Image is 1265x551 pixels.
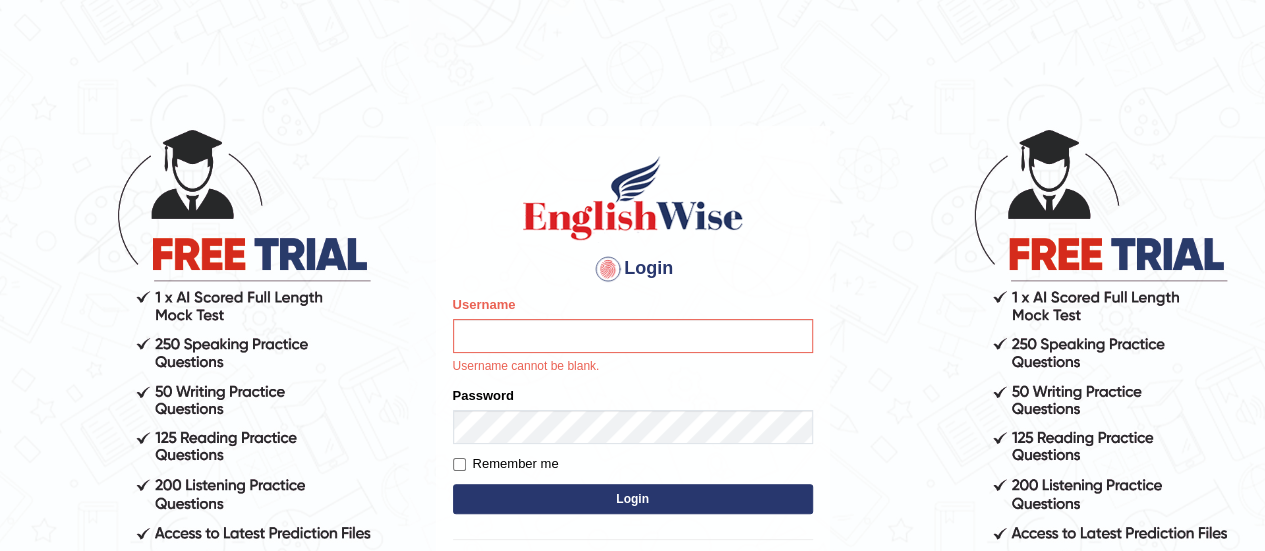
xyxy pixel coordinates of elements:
[453,253,813,285] h4: Login
[519,153,747,243] img: Logo of English Wise sign in for intelligent practice with AI
[453,386,514,405] label: Password
[453,295,516,314] label: Username
[453,454,559,474] label: Remember me
[453,458,466,471] input: Remember me
[453,484,813,514] button: Login
[453,358,813,376] p: Username cannot be blank.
